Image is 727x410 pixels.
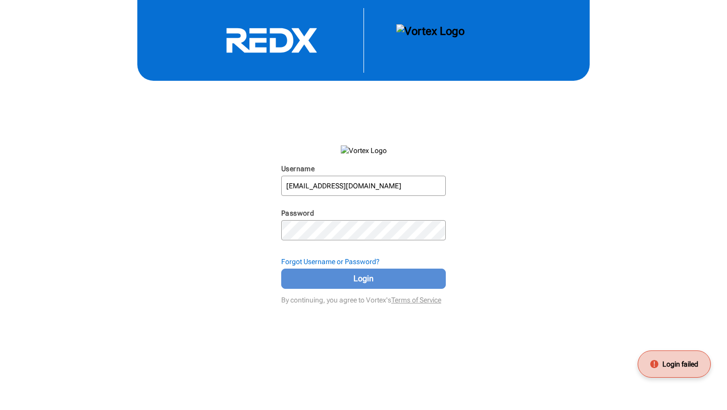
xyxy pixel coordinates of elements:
label: Password [281,209,314,217]
div: Forgot Username or Password? [281,257,446,267]
label: Username [281,165,315,173]
span: Login [294,273,433,285]
button: Login [281,269,446,289]
strong: Forgot Username or Password? [281,258,380,266]
a: Terms of Service [391,296,441,304]
span: Login failed [662,359,698,369]
div: By continuing, you agree to Vortex's [281,291,446,305]
img: Vortex Logo [341,145,387,156]
img: Vortex Logo [396,24,464,57]
svg: RedX Logo [196,27,347,54]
